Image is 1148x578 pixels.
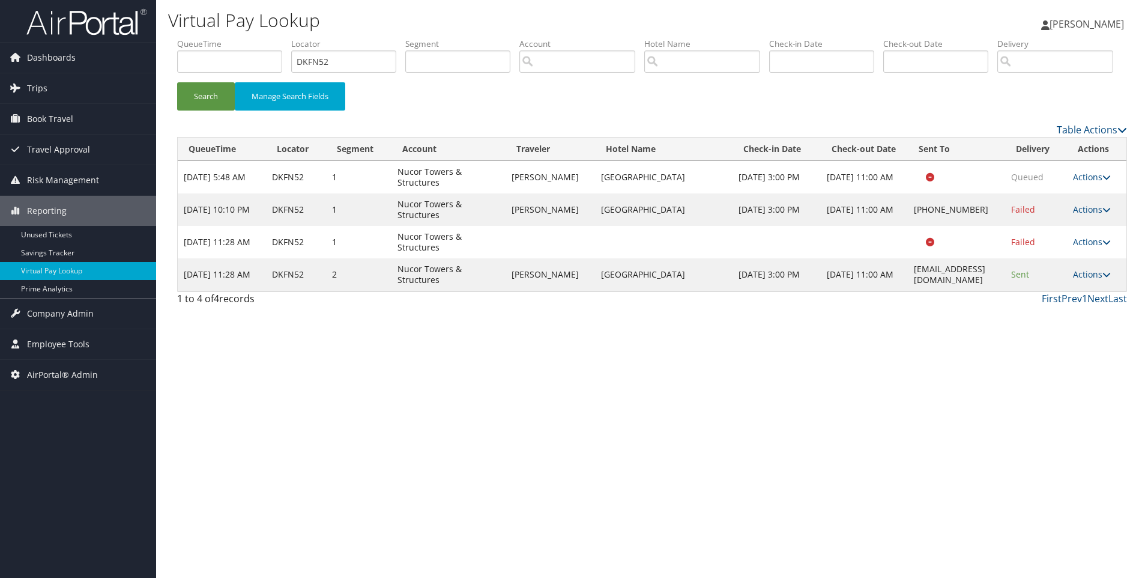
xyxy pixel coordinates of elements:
[26,8,147,36] img: airportal-logo.png
[391,161,506,193] td: Nucor Towers & Structures
[506,161,594,193] td: [PERSON_NAME]
[1041,6,1136,42] a: [PERSON_NAME]
[733,193,821,226] td: [DATE] 3:00 PM
[405,38,519,50] label: Segment
[266,138,326,161] th: Locator: activate to sort column ascending
[178,138,266,161] th: QueueTime: activate to sort column descending
[266,161,326,193] td: DKFN52
[27,73,47,103] span: Trips
[266,226,326,258] td: DKFN52
[27,43,76,73] span: Dashboards
[326,258,391,291] td: 2
[821,193,908,226] td: [DATE] 11:00 AM
[908,138,1005,161] th: Sent To: activate to sort column ascending
[519,38,644,50] label: Account
[27,196,67,226] span: Reporting
[1073,171,1111,183] a: Actions
[391,258,506,291] td: Nucor Towers & Structures
[506,138,594,161] th: Traveler: activate to sort column ascending
[997,38,1122,50] label: Delivery
[1057,123,1127,136] a: Table Actions
[266,258,326,291] td: DKFN52
[27,360,98,390] span: AirPortal® Admin
[821,258,908,291] td: [DATE] 11:00 AM
[733,258,821,291] td: [DATE] 3:00 PM
[391,226,506,258] td: Nucor Towers & Structures
[391,138,506,161] th: Account: activate to sort column ascending
[1067,138,1126,161] th: Actions
[1073,269,1111,280] a: Actions
[178,258,266,291] td: [DATE] 11:28 AM
[266,193,326,226] td: DKFN52
[178,161,266,193] td: [DATE] 5:48 AM
[883,38,997,50] label: Check-out Date
[733,138,821,161] th: Check-in Date: activate to sort column ascending
[821,138,908,161] th: Check-out Date: activate to sort column ascending
[27,165,99,195] span: Risk Management
[644,38,769,50] label: Hotel Name
[178,226,266,258] td: [DATE] 11:28 AM
[27,104,73,134] span: Book Travel
[1062,292,1082,305] a: Prev
[1073,204,1111,215] a: Actions
[1011,236,1035,248] span: Failed
[235,82,345,111] button: Manage Search Fields
[177,38,291,50] label: QueueTime
[733,161,821,193] td: [DATE] 3:00 PM
[908,193,1005,226] td: [PHONE_NUMBER]
[1005,138,1067,161] th: Delivery: activate to sort column ascending
[326,161,391,193] td: 1
[291,38,405,50] label: Locator
[1050,17,1124,31] span: [PERSON_NAME]
[506,193,594,226] td: [PERSON_NAME]
[1108,292,1127,305] a: Last
[1011,171,1044,183] span: Queued
[168,8,814,33] h1: Virtual Pay Lookup
[1073,236,1111,248] a: Actions
[1082,292,1087,305] a: 1
[595,258,733,291] td: [GEOGRAPHIC_DATA]
[506,258,594,291] td: [PERSON_NAME]
[595,161,733,193] td: [GEOGRAPHIC_DATA]
[908,258,1005,291] td: [EMAIL_ADDRESS][DOMAIN_NAME]
[1042,292,1062,305] a: First
[821,161,908,193] td: [DATE] 11:00 AM
[326,193,391,226] td: 1
[326,138,391,161] th: Segment: activate to sort column ascending
[177,291,401,312] div: 1 to 4 of records
[27,299,94,329] span: Company Admin
[27,329,89,359] span: Employee Tools
[177,82,235,111] button: Search
[27,135,90,165] span: Travel Approval
[595,193,733,226] td: [GEOGRAPHIC_DATA]
[214,292,219,305] span: 4
[1087,292,1108,305] a: Next
[178,193,266,226] td: [DATE] 10:10 PM
[391,193,506,226] td: Nucor Towers & Structures
[326,226,391,258] td: 1
[769,38,883,50] label: Check-in Date
[1011,204,1035,215] span: Failed
[595,138,733,161] th: Hotel Name: activate to sort column ascending
[1011,269,1029,280] span: Sent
